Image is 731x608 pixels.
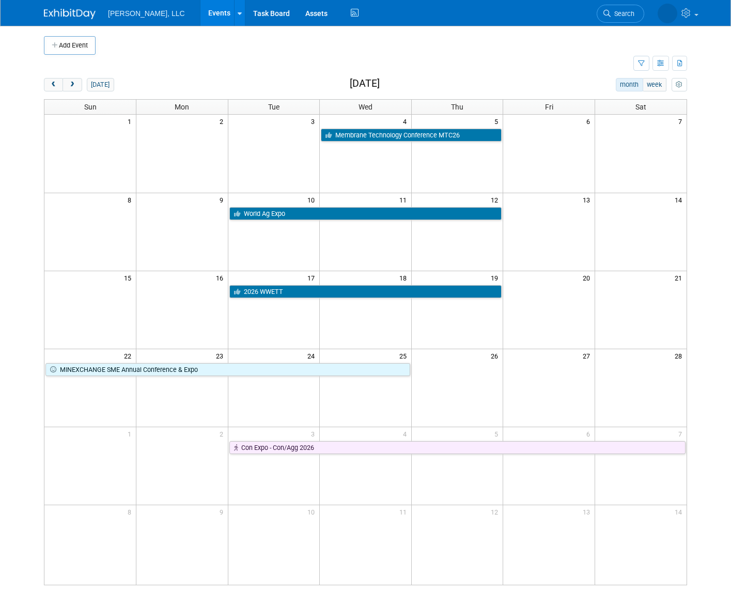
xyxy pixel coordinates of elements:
[616,78,643,91] button: month
[306,193,319,206] span: 10
[677,427,687,440] span: 7
[585,427,595,440] span: 6
[545,103,553,111] span: Fri
[229,285,502,299] a: 2026 WWETT
[108,9,185,18] span: [PERSON_NAME], LLC
[268,103,279,111] span: Tue
[123,349,136,362] span: 22
[674,349,687,362] span: 28
[674,271,687,284] span: 21
[215,271,228,284] span: 16
[643,78,666,91] button: week
[585,115,595,128] span: 6
[493,427,503,440] span: 5
[127,193,136,206] span: 8
[229,207,502,221] a: World Ag Expo
[219,115,228,128] span: 2
[175,103,189,111] span: Mon
[451,103,463,111] span: Thu
[127,505,136,518] span: 8
[306,271,319,284] span: 17
[611,10,634,18] span: Search
[490,193,503,206] span: 12
[635,103,646,111] span: Sat
[215,349,228,362] span: 23
[398,505,411,518] span: 11
[219,427,228,440] span: 2
[493,115,503,128] span: 5
[127,427,136,440] span: 1
[44,9,96,19] img: ExhibitDay
[672,78,687,91] button: myCustomButton
[229,441,686,455] a: Con Expo - Con/Agg 2026
[402,115,411,128] span: 4
[490,505,503,518] span: 12
[127,115,136,128] span: 1
[306,349,319,362] span: 24
[44,78,63,91] button: prev
[398,271,411,284] span: 18
[597,5,644,23] a: Search
[677,115,687,128] span: 7
[44,36,96,55] button: Add Event
[310,115,319,128] span: 3
[402,427,411,440] span: 4
[87,78,114,91] button: [DATE]
[398,193,411,206] span: 11
[582,349,595,362] span: 27
[359,103,372,111] span: Wed
[45,363,410,377] a: MINEXCHANGE SME Annual Conference & Expo
[219,505,228,518] span: 9
[582,505,595,518] span: 13
[219,193,228,206] span: 9
[490,349,503,362] span: 26
[321,129,502,142] a: Membrane Technology Conference MTC26
[123,271,136,284] span: 15
[490,271,503,284] span: 19
[306,505,319,518] span: 10
[310,427,319,440] span: 3
[84,103,97,111] span: Sun
[350,78,380,89] h2: [DATE]
[398,349,411,362] span: 25
[676,82,682,88] i: Personalize Calendar
[582,193,595,206] span: 13
[674,193,687,206] span: 14
[63,78,82,91] button: next
[658,4,677,23] img: Megan James
[674,505,687,518] span: 14
[582,271,595,284] span: 20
